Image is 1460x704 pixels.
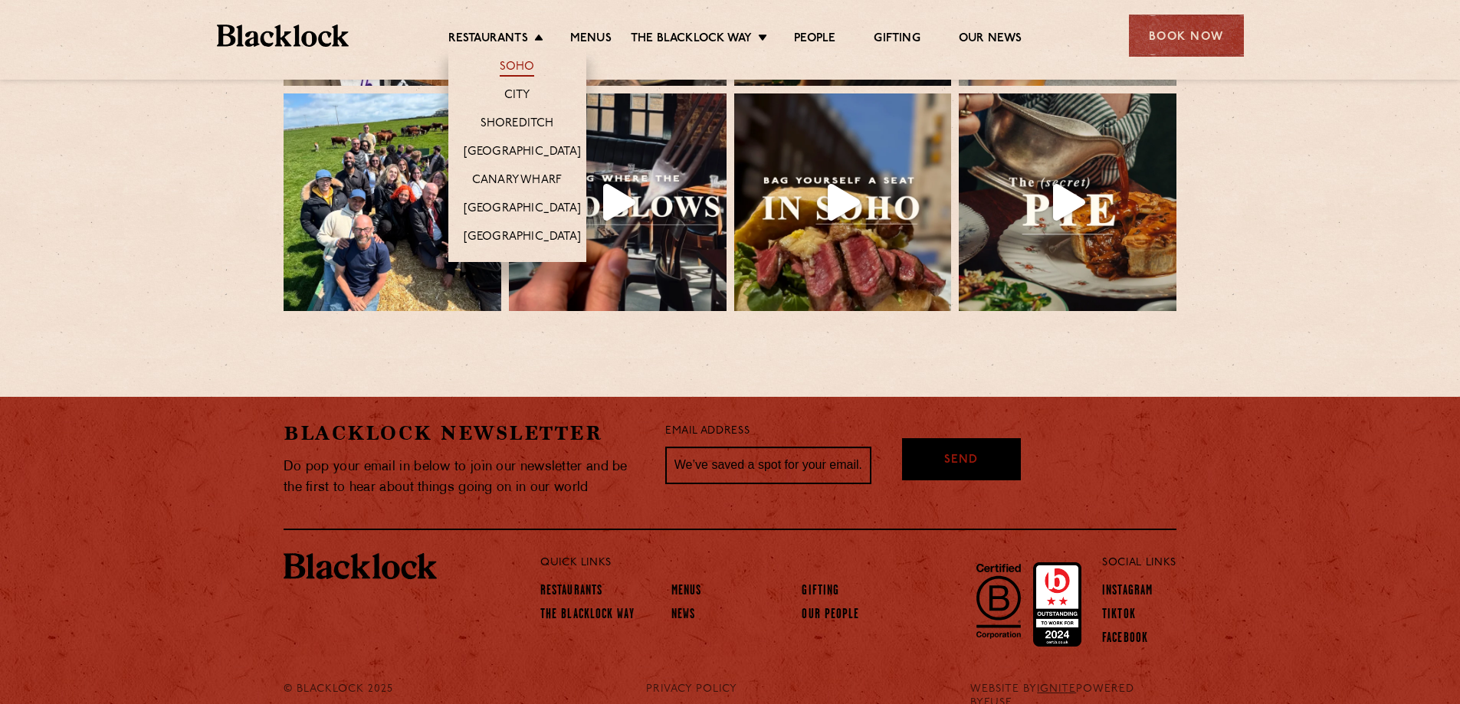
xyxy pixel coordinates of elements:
a: City [504,88,530,105]
a: News [671,607,695,624]
img: There's one thing on our minds today —and that's lunch💯🥩♥️ We couldn't think of a better way to k... [734,93,952,311]
a: Soho [500,60,535,77]
a: Gifting [802,584,839,601]
img: You've got to follow your fork sometimes ♥️ #blacklock #meatlover #steakrestaurant #londonfoodie ... [509,93,727,311]
p: Social Links [1102,553,1176,573]
a: Our News [959,31,1022,48]
img: A few times a year —especially when the weather’s this good 🌞 we load up and head out the city to... [284,93,501,311]
a: Play [959,93,1176,311]
img: Accred_2023_2star.png [1033,562,1081,647]
img: BL_Textured_Logo-footer-cropped.svg [217,25,349,47]
svg: Play [828,184,860,221]
a: Facebook [1102,631,1148,648]
a: People [794,31,835,48]
a: [GEOGRAPHIC_DATA] [464,230,581,247]
a: [GEOGRAPHIC_DATA] [464,201,581,218]
a: Our People [802,607,859,624]
a: Restaurants [448,31,528,48]
a: Clone [284,93,501,311]
a: Restaurants [540,584,602,601]
a: Shoreditch [481,116,554,133]
h2: Blacklock Newsletter [284,420,642,447]
span: Send [944,452,978,470]
a: Gifting [874,31,920,48]
a: Menus [671,584,702,601]
img: BL_Textured_Logo-footer-cropped.svg [284,553,437,579]
p: Quick Links [540,553,1052,573]
a: TikTok [1102,607,1136,624]
img: Consider us totally pie-eyed with the secret off-menu Blacklock Pie 🥧♥️💯 While there's only a doz... [959,93,1176,311]
a: Play [734,93,952,311]
a: Instagram [1102,584,1153,601]
a: Play [509,93,727,311]
p: Do pop your email in below to join our newsletter and be the first to hear about things going on ... [284,457,642,498]
a: Menus [570,31,612,48]
a: IGNITE [1037,683,1076,695]
img: B-Corp-Logo-Black-RGB.svg [967,555,1030,647]
input: We’ve saved a spot for your email... [665,447,871,485]
a: The Blacklock Way [540,607,635,624]
a: PRIVACY POLICY [646,683,737,696]
a: Canary Wharf [472,173,562,190]
svg: Play [1053,184,1085,221]
svg: Play [603,184,635,221]
label: Email Address [665,423,750,440]
div: Book Now [1129,15,1244,57]
a: The Blacklock Way [631,31,752,48]
a: [GEOGRAPHIC_DATA] [464,145,581,162]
